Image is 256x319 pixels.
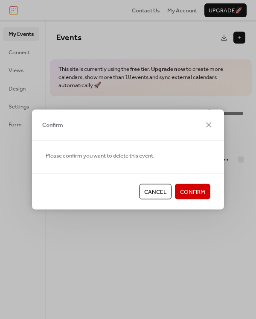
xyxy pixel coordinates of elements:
span: Confirm [42,121,63,129]
span: Please confirm you want to delete this event. [46,151,154,160]
span: Confirm [180,188,205,196]
button: Confirm [175,184,210,199]
span: Cancel [144,188,166,196]
button: Cancel [139,184,172,199]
